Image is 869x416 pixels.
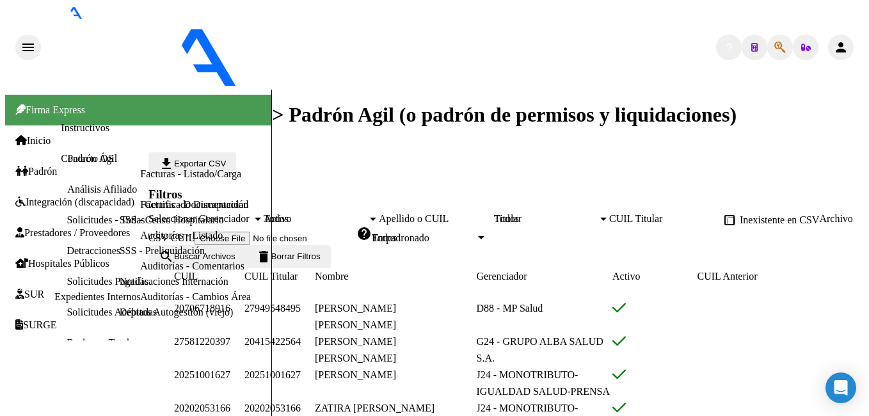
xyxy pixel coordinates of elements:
[612,271,641,282] span: Activo
[698,271,758,282] span: CUIL Anterior
[256,252,321,261] span: Borrar Filtros
[477,303,543,314] span: D88 - MP Salud
[698,268,834,285] datatable-header-cell: CUIL Anterior
[315,271,348,282] span: Nombre
[315,336,396,364] span: [PERSON_NAME] [PERSON_NAME]
[477,336,603,364] span: G24 - GRUPO ALBA SALUD S.A.
[15,227,130,239] a: Prestadores / Proveedores
[727,217,735,225] input: Inexistente en CSV
[41,19,344,87] img: Logo SAAS
[195,232,356,245] input: Archivo CSV CUIL
[315,268,477,285] datatable-header-cell: Nombre
[477,271,527,282] span: Gerenciador
[15,135,51,147] a: Inicio
[244,369,301,380] span: 20251001627
[356,226,372,241] mat-icon: help
[264,213,289,224] span: Todos
[67,153,117,164] a: Padrón Ágil
[372,232,397,243] span: Todos
[61,122,109,133] a: Instructivos
[54,291,141,302] a: Expedientes Internos
[833,40,849,55] mat-icon: person
[825,372,856,403] div: Open Intercom Messenger
[67,337,138,348] a: Rechazos Totales
[315,369,396,380] span: [PERSON_NAME]
[244,336,301,347] span: 20415422564
[20,40,36,55] mat-icon: menu
[15,196,134,208] a: Integración (discapacidad)
[140,199,248,210] a: Facturas - Documentación
[148,188,864,202] h3: Filtros
[244,303,301,314] span: 27949548495
[67,307,157,317] a: Solicitudes Aceptadas
[244,403,301,413] span: 20202053166
[15,104,85,115] span: Firma Express
[120,214,224,225] a: SSS - Censo Hospitalario
[67,184,137,195] a: Análisis Afiliado
[15,289,44,300] a: SUR
[344,78,392,89] span: - OSTPBA
[15,258,109,269] a: Hospitales Públicos
[15,166,57,177] a: Padrón
[477,369,610,397] span: J24 - MONOTRIBUTO-IGUALDAD SALUD-PRENSA
[477,268,613,285] datatable-header-cell: Gerenciador
[148,103,737,126] span: PADRON -> Padrón Agil (o padrón de permisos y liquidaciones)
[246,245,331,268] button: Borrar Filtros
[315,303,396,330] span: [PERSON_NAME] [PERSON_NAME]
[120,276,228,287] a: Notificaciones Internación
[67,214,145,225] a: Solicitudes - Todas
[494,213,519,224] span: Todos
[244,268,315,285] datatable-header-cell: CUIL Titular
[15,319,56,331] a: SURGE
[612,268,698,285] datatable-header-cell: Activo
[140,168,241,179] a: Facturas - Listado/Carga
[315,403,434,413] span: ZATIRA [PERSON_NAME]
[67,245,120,256] a: Detracciones
[740,214,819,226] span: Inexistente en CSV
[67,276,148,287] a: Solicitudes Pagadas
